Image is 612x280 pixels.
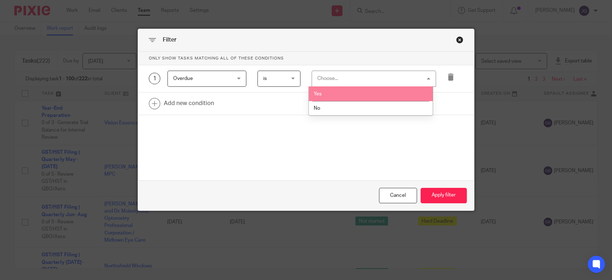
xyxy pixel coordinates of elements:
div: Choose... [317,76,338,81]
span: Yes [313,91,321,96]
div: 1 [149,73,160,84]
span: is [263,76,267,81]
p: Only show tasks matching all of these conditions [138,52,474,65]
div: Close this dialog window [379,188,417,203]
button: Apply filter [421,188,467,203]
span: Filter [163,37,176,43]
span: No [313,106,320,111]
span: Overdue [173,76,193,81]
div: Close this dialog window [456,36,463,43]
